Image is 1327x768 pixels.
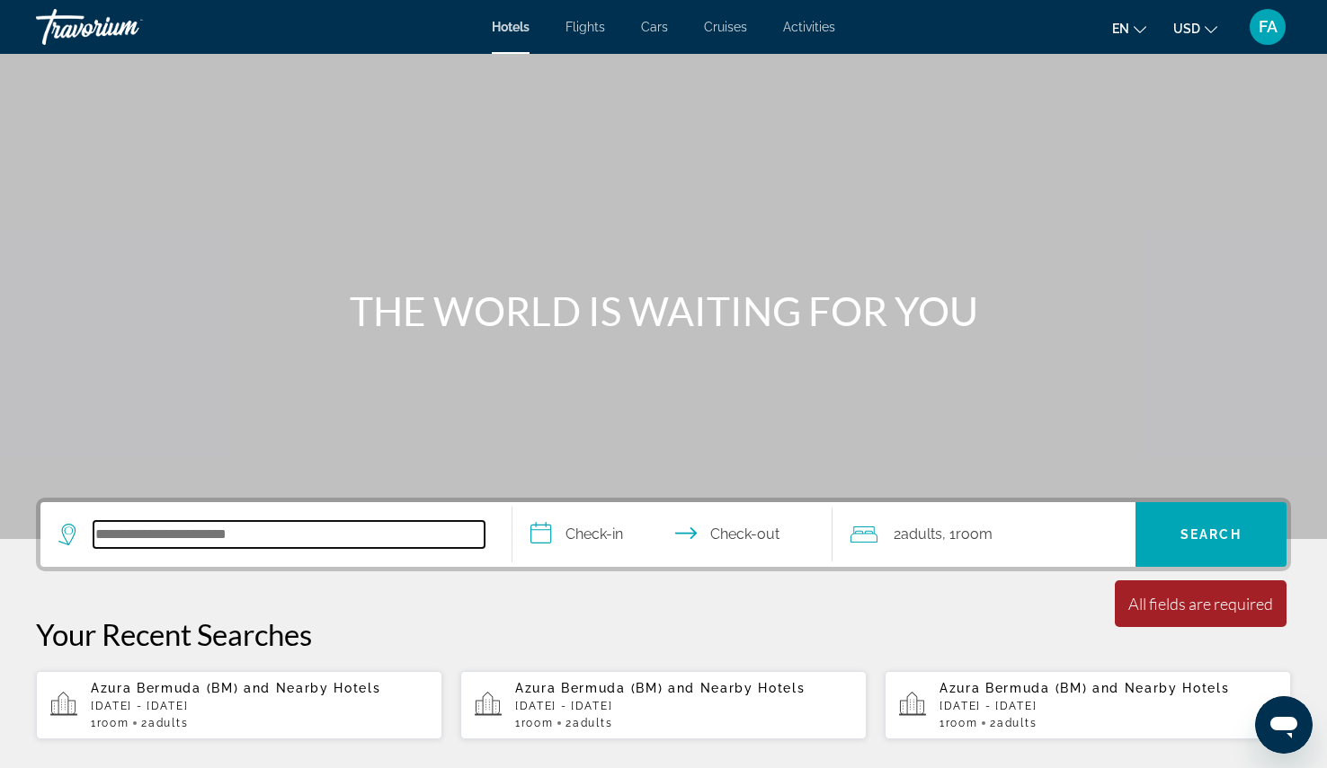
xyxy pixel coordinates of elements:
span: 2 [566,717,612,729]
a: Hotels [492,20,530,34]
span: Room [946,717,978,729]
span: 1 [940,717,977,729]
p: [DATE] - [DATE] [940,700,1277,712]
button: Change language [1112,15,1146,41]
span: FA [1259,18,1278,36]
span: en [1112,22,1129,36]
span: 1 [91,717,129,729]
button: Change currency [1173,15,1217,41]
span: , 1 [942,522,993,547]
span: Azura Bermuda (BM) [940,681,1087,695]
span: Azura Bermuda (BM) [515,681,663,695]
span: Adults [901,525,942,543]
span: 2 [990,717,1037,729]
span: Adults [573,717,612,729]
span: Room [521,717,554,729]
span: 1 [515,717,553,729]
a: Cruises [704,20,747,34]
button: Travelers: 2 adults, 0 children [833,502,1136,567]
div: Search widget [40,502,1287,567]
div: All fields are required [1128,594,1273,614]
span: Azura Bermuda (BM) [91,681,238,695]
span: 2 [141,717,188,729]
a: Cars [641,20,668,34]
button: Azura Bermuda (BM) and Nearby Hotels[DATE] - [DATE]1Room2Adults [36,670,442,740]
span: Search [1180,527,1242,542]
span: and Nearby Hotels [244,681,381,695]
span: and Nearby Hotels [668,681,806,695]
iframe: Button to launch messaging window [1255,696,1313,754]
a: Travorium [36,4,216,50]
input: Search hotel destination [94,521,485,548]
span: 2 [894,522,942,547]
span: USD [1173,22,1200,36]
a: Activities [783,20,835,34]
button: User Menu [1244,8,1291,46]
span: and Nearby Hotels [1092,681,1230,695]
button: Search [1136,502,1287,567]
p: Your Recent Searches [36,616,1291,652]
span: Room [97,717,129,729]
span: Room [956,525,993,543]
span: Adults [997,717,1037,729]
span: Adults [148,717,188,729]
button: Azura Bermuda (BM) and Nearby Hotels[DATE] - [DATE]1Room2Adults [460,670,867,740]
button: Azura Bermuda (BM) and Nearby Hotels[DATE] - [DATE]1Room2Adults [885,670,1291,740]
button: Select check in and out date [512,502,833,567]
p: [DATE] - [DATE] [91,700,428,712]
h1: THE WORLD IS WAITING FOR YOU [326,287,1001,334]
p: [DATE] - [DATE] [515,700,852,712]
a: Flights [566,20,605,34]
